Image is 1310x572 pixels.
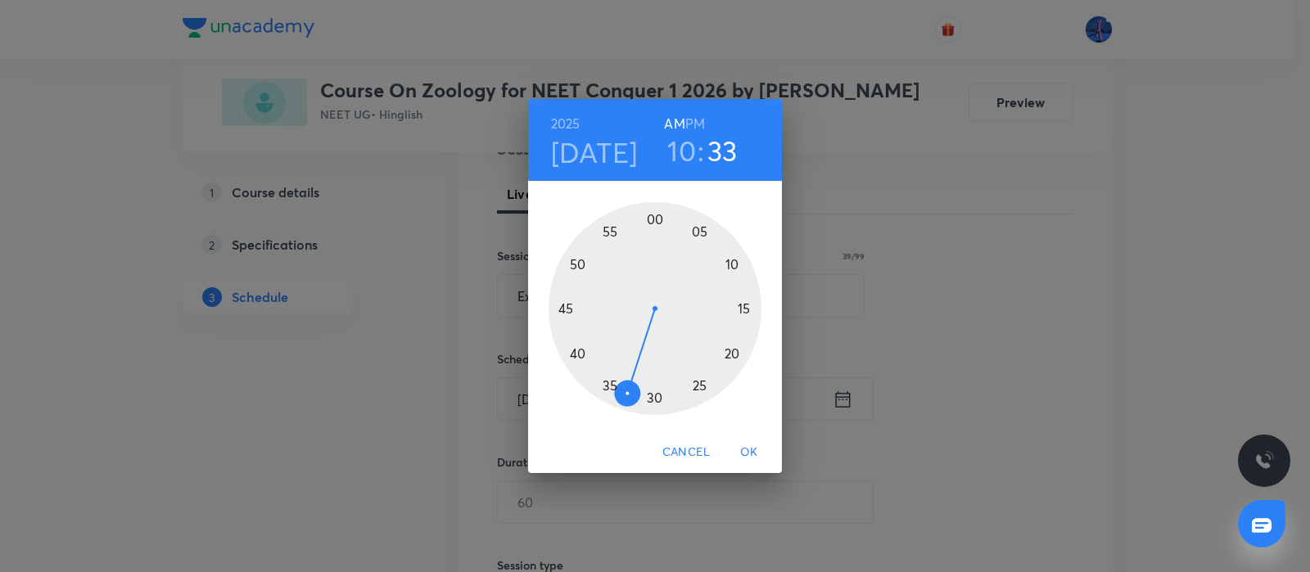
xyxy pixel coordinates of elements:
button: 33 [707,133,738,168]
h3: : [698,133,704,168]
button: 10 [667,133,696,168]
button: 2025 [551,112,580,135]
span: Cancel [662,442,710,462]
button: OK [723,437,775,467]
button: PM [685,112,705,135]
span: OK [730,442,769,462]
button: AM [664,112,684,135]
button: [DATE] [551,135,638,169]
button: Cancel [656,437,716,467]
